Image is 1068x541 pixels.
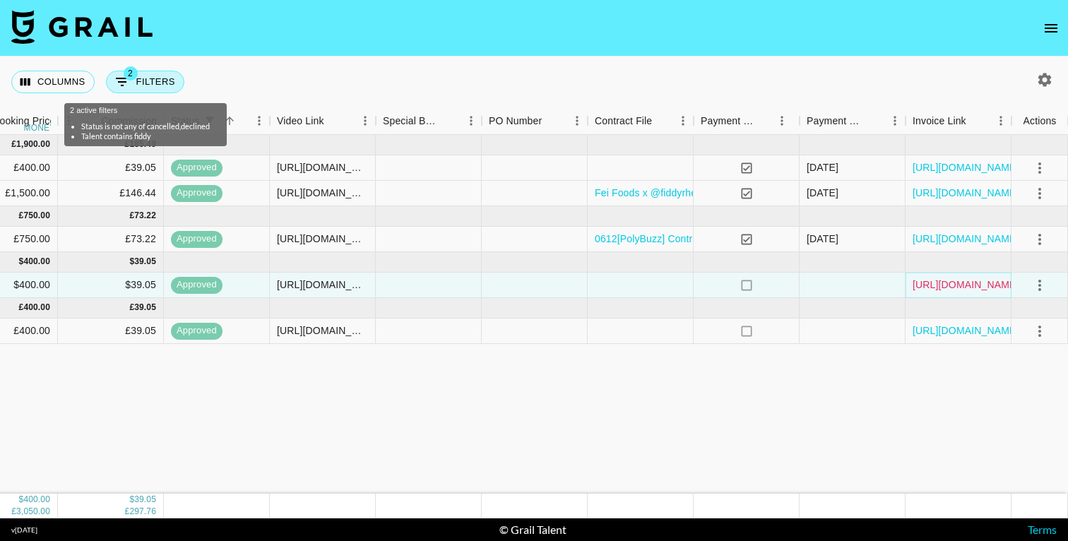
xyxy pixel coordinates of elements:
[652,111,672,131] button: Sort
[277,232,368,246] div: https://www.tiktok.com/@fiddyrhett/video/7520562045557787926
[807,186,838,200] div: 30/06/2025
[756,111,776,131] button: Sort
[807,160,838,174] div: 20/05/2025
[1028,227,1052,251] button: select merge strategy
[701,107,756,135] div: Payment Sent
[913,232,1019,246] a: [URL][DOMAIN_NAME]
[672,110,694,131] button: Menu
[58,155,164,181] div: £39.05
[1028,523,1057,536] a: Terms
[324,111,344,131] button: Sort
[23,256,50,268] div: 400.00
[566,110,588,131] button: Menu
[542,111,562,131] button: Sort
[499,523,566,537] div: © Grail Talent
[23,210,50,222] div: 750.00
[171,278,222,292] span: approved
[171,161,222,174] span: approved
[11,138,16,150] div: £
[125,506,130,518] div: £
[124,66,138,81] span: 2
[11,10,153,44] img: Grail Talent
[277,107,324,135] div: Video Link
[355,110,376,131] button: Menu
[19,494,24,506] div: $
[913,160,1019,174] a: [URL][DOMAIN_NAME]
[81,131,210,141] li: Talent contains fiddy
[1028,273,1052,297] button: select merge strategy
[58,181,164,206] div: £146.44
[461,110,482,131] button: Menu
[249,110,270,131] button: Menu
[129,494,134,506] div: $
[913,323,1019,338] a: [URL][DOMAIN_NAME]
[270,107,376,135] div: Video Link
[24,124,56,132] div: money
[81,121,210,131] li: Status is not any of cancelled,declined
[383,107,441,135] div: Special Booking Type
[376,107,482,135] div: Special Booking Type
[106,71,184,93] button: Show filters
[807,107,865,135] div: Payment Sent Date
[277,278,368,292] div: https://www.tiktok.com/@fiddyrhett/video/7524830169803099414
[800,107,906,135] div: Payment Sent Date
[11,71,95,93] button: Select columns
[134,210,156,222] div: 73.22
[134,256,156,268] div: 39.05
[171,324,222,338] span: approved
[1037,14,1065,42] button: open drawer
[171,186,222,200] span: approved
[588,107,694,135] div: Contract File
[966,111,986,131] button: Sort
[906,107,1011,135] div: Invoice Link
[164,107,270,135] div: Status
[19,302,24,314] div: £
[277,186,368,200] div: https://www.tiktok.com/@fiddyrhett/video/7507350912826887446
[19,210,24,222] div: £
[482,107,588,135] div: PO Number
[19,256,24,268] div: $
[1011,107,1068,135] div: Actions
[1028,182,1052,206] button: select merge strategy
[129,506,156,518] div: 297.76
[595,232,793,246] a: 0612[PolyBuzz] Contract for @fiddyrhett.pdf
[134,494,156,506] div: 39.05
[884,110,906,131] button: Menu
[913,107,966,135] div: Invoice Link
[771,110,793,131] button: Menu
[277,160,368,174] div: https://www.tiktok.com/@fiddyrhett/video/7499525436649606422?_r=1&_t=ZN-8vzuExQqOIw
[58,273,164,298] div: $39.05
[23,302,50,314] div: 400.00
[865,111,884,131] button: Sort
[129,210,134,222] div: £
[694,107,800,135] div: Payment Sent
[807,232,838,246] div: 12/08/2025
[1028,319,1052,343] button: select merge strategy
[171,232,222,246] span: approved
[11,506,16,518] div: £
[11,525,37,535] div: v [DATE]
[489,107,542,135] div: PO Number
[595,107,652,135] div: Contract File
[220,111,239,131] button: Sort
[16,138,50,150] div: 1,900.00
[1028,156,1052,180] button: select merge strategy
[913,186,1019,200] a: [URL][DOMAIN_NAME]
[58,319,164,344] div: £39.05
[23,494,50,506] div: 400.00
[441,111,461,131] button: Sort
[277,323,368,338] div: https://www.tiktok.com/@fiddyrhett/video/7536908334109134102?_r=1&_t=ZN-8yl7YoFF8Ja
[1024,107,1057,135] div: Actions
[58,227,164,252] div: £73.22
[913,278,1019,292] a: [URL][DOMAIN_NAME]
[595,186,768,200] a: Fei Foods x @fiddyrhett Contract.docx
[990,110,1011,131] button: Menu
[129,302,134,314] div: £
[134,302,156,314] div: 39.05
[16,506,50,518] div: 3,050.00
[70,106,221,141] div: 2 active filters
[129,256,134,268] div: $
